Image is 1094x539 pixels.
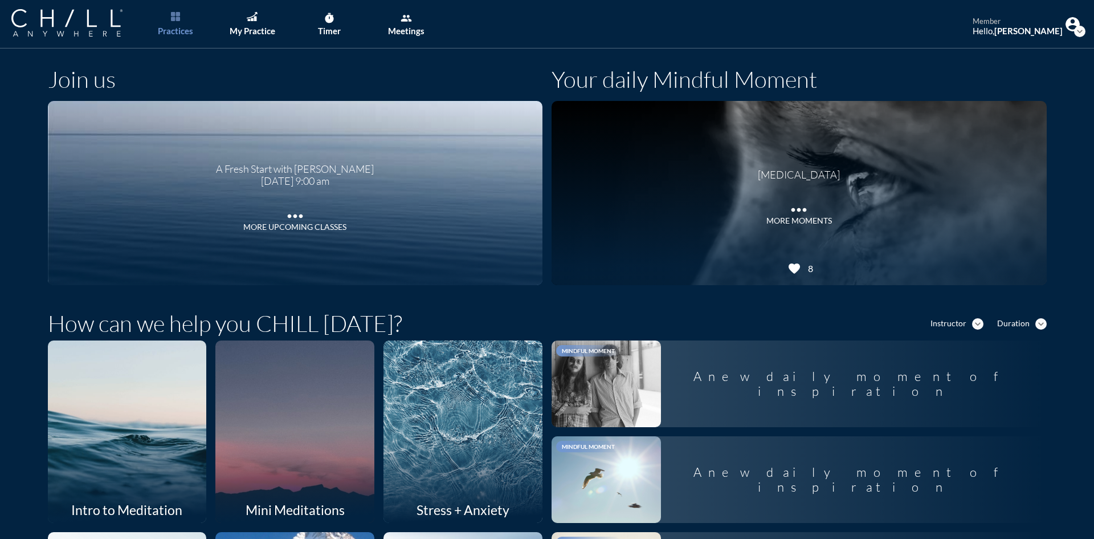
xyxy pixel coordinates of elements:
img: Graph [247,12,257,21]
div: [MEDICAL_DATA] [758,160,840,181]
div: Duration [997,319,1030,329]
div: Mini Meditations [215,497,374,523]
img: Profile icon [1066,17,1080,31]
div: A Fresh Start with [PERSON_NAME] [216,155,374,176]
div: MORE MOMENTS [766,216,832,226]
a: Company Logo [11,9,145,38]
div: A new daily moment of inspiration [661,360,1047,408]
i: favorite [787,262,801,275]
div: More Upcoming Classes [243,222,346,232]
i: expand_more [1035,318,1047,330]
div: Practices [158,26,193,36]
div: Meetings [388,26,424,36]
i: group [401,13,412,24]
div: member [973,17,1063,26]
h1: Join us [48,66,116,93]
i: expand_more [1074,26,1085,37]
i: expand_more [972,318,983,330]
h1: How can we help you CHILL [DATE]? [48,310,402,337]
i: more_horiz [787,198,810,216]
div: Intro to Meditation [48,497,207,523]
img: Company Logo [11,9,123,37]
span: Mindful Moment [562,347,615,354]
i: timer [324,13,335,24]
img: List [171,12,180,21]
div: Instructor [930,319,966,329]
div: Timer [318,26,341,36]
div: A new daily moment of inspiration [661,456,1047,504]
strong: [PERSON_NAME] [994,26,1063,36]
div: 8 [804,263,813,274]
div: Stress + Anxiety [383,497,542,523]
h1: Your daily Mindful Moment [552,66,817,93]
div: [DATE] 9:00 am [216,175,374,188]
span: Mindful Moment [562,443,615,450]
i: more_horiz [284,205,307,222]
div: My Practice [230,26,275,36]
div: Hello, [973,26,1063,36]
